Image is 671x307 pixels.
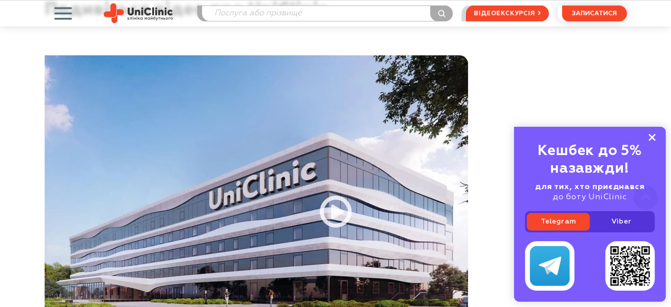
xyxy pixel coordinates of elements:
span: відеоекскурсія [474,6,535,21]
div: до боту UniClinic [525,182,655,202]
b: для тих, хто приєднався [535,183,645,191]
span: записатися [572,10,617,16]
a: Viber [590,213,653,231]
a: Telegram [527,213,590,231]
a: відеоекскурсія [466,5,548,21]
button: записатися [562,5,627,21]
div: Кешбек до 5% назавжди! [525,142,655,178]
img: Uniclinic [104,3,173,23]
input: Послуга або прізвище [202,6,453,21]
